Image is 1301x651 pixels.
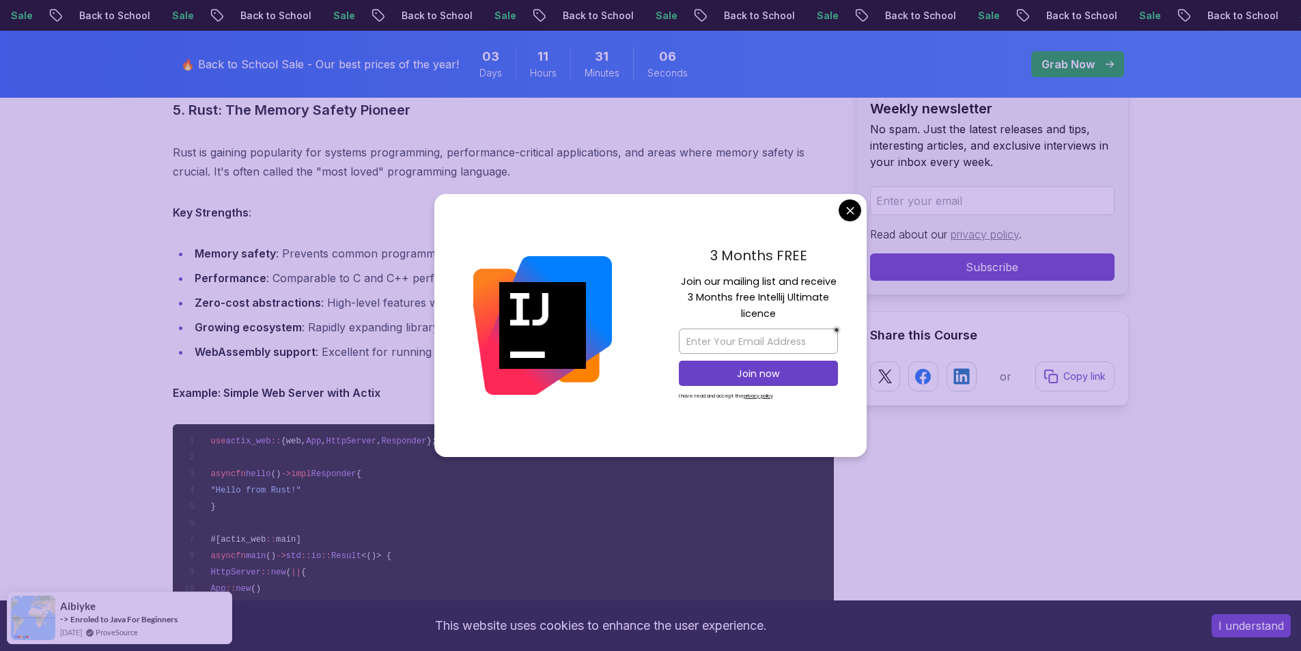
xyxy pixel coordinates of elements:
h3: 5. Rust: The Memory Safety Pioneer [173,99,834,121]
strong: Key Strengths [173,206,249,219]
p: Sale [684,9,728,23]
h2: Weekly newsletter [870,99,1115,118]
strong: Example: Simple Web Server with Actix [173,386,380,400]
a: privacy policy [951,227,1019,241]
span: || [291,568,301,577]
p: Rust is gaining popularity for systems programming, performance-critical applications, and areas ... [173,143,834,181]
span: Responder [381,437,426,446]
span: {web, [281,437,306,446]
span: 11 Hours [537,47,548,66]
span: } [210,502,215,512]
span: { [356,469,361,479]
span: () [266,551,276,561]
span: () [251,584,261,594]
p: Sale [845,9,889,23]
span: fn [236,551,246,561]
span: fn [236,469,246,479]
a: ProveSource [96,626,138,638]
span: async [210,469,236,479]
p: Sale [362,9,406,23]
strong: Zero-cost abstractions [195,296,321,309]
span: main [246,551,266,561]
li: : Comparable to C and C++ performance without the safety issues. [191,268,834,288]
p: Copy link [1063,370,1106,383]
strong: WebAssembly support [195,345,316,359]
span: -> [276,551,286,561]
input: Enter your email [870,186,1115,215]
span: use [210,437,225,446]
span: actix_web [226,437,271,446]
p: Grab Now [1041,56,1095,72]
p: Back to School [108,9,201,23]
span: io [311,551,322,561]
span: Seconds [647,66,688,80]
span: :: [321,551,331,561]
span: 6 Seconds [659,47,676,66]
p: Back to School [753,9,845,23]
span: Result [331,551,361,561]
span: -> [281,469,291,479]
p: Back to School [430,9,523,23]
p: No spam. Just the latest releases and tips, interesting articles, and exclusive interviews in you... [870,121,1115,170]
li: : Rapidly expanding library ecosystem and community. [191,318,834,337]
p: Back to School [591,9,684,23]
span: std [286,551,301,561]
span: Aibiyke [60,600,96,612]
p: Sale [1007,9,1050,23]
span: App [210,584,225,594]
p: Sale [523,9,567,23]
p: Read about our . [870,226,1115,243]
span: main] [276,535,301,544]
span: App [306,437,321,446]
span: Responder [311,469,356,479]
span: 3 Days [482,47,499,66]
p: Sale [40,9,83,23]
p: Back to School [914,9,1007,23]
p: or [1000,368,1011,385]
span: 31 Minutes [595,47,608,66]
span: :: [266,535,276,544]
span: "Hello from Rust!" [210,486,300,495]
span: Hours [530,66,557,80]
button: Subscribe [870,253,1115,281]
span: #[actix_web [210,535,266,544]
span: new [271,568,286,577]
span: HttpServer [326,437,377,446]
div: This website uses cookies to enhance the user experience. [10,611,1191,641]
span: ( [286,568,291,577]
span: :: [271,437,281,446]
li: : High-level features without runtime overhead. [191,293,834,312]
strong: Performance [195,271,266,285]
img: provesource social proof notification image [11,596,55,640]
strong: Growing ecosystem [195,320,302,334]
span: , [376,437,381,446]
button: Copy link [1035,361,1115,391]
p: : [173,203,834,222]
span: [DATE] [60,626,82,638]
span: hello [246,469,271,479]
a: Enroled to Java For Beginners [70,614,178,624]
p: 🔥 Back to School Sale - Our best prices of the year! [181,56,459,72]
span: :: [226,584,236,594]
span: -> [60,613,69,624]
li: : Excellent for running code in browsers at near-native speed. [191,342,834,361]
p: Sale [1168,9,1212,23]
span: }; [427,437,437,446]
p: Back to School [269,9,362,23]
span: HttpServer [210,568,261,577]
span: Minutes [585,66,619,80]
span: impl [291,469,311,479]
p: Back to School [1075,9,1168,23]
p: Sale [201,9,244,23]
span: :: [261,568,271,577]
span: { [301,568,306,577]
strong: Memory safety [195,247,276,260]
span: <()> { [361,551,391,561]
button: Accept cookies [1212,614,1291,637]
span: :: [301,551,311,561]
span: , [321,437,326,446]
span: new [236,584,251,594]
li: : Prevents common programming errors like null pointer dereferences and data races. [191,244,834,263]
span: async [210,551,236,561]
span: () [271,469,281,479]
